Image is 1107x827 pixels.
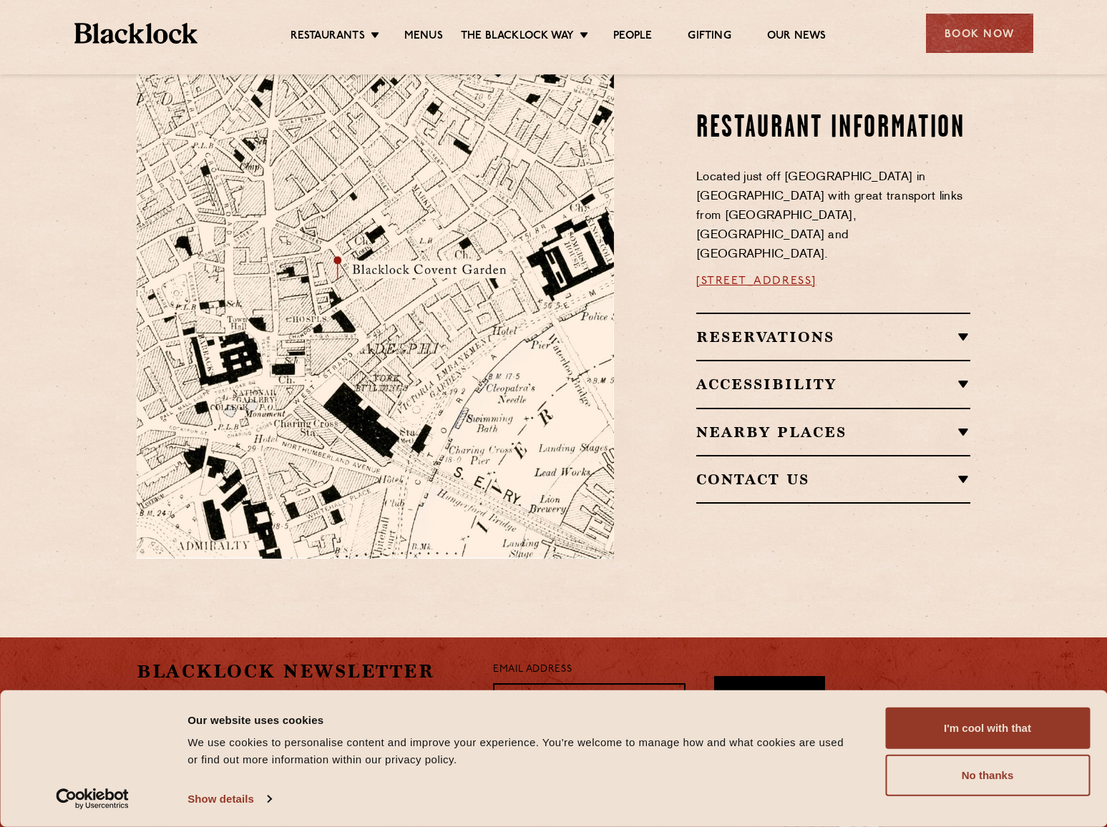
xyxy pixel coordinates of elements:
a: Menus [404,29,443,45]
a: Gifting [688,29,731,45]
h2: Nearby Places [696,424,970,441]
h2: Reservations [696,328,970,346]
h2: Contact Us [696,471,970,488]
a: Restaurants [291,29,365,45]
button: No thanks [885,755,1090,796]
a: Show details [187,788,270,810]
a: Our News [767,29,826,45]
h2: Accessibility [696,376,970,393]
a: People [613,29,652,45]
span: Send [754,689,785,705]
span: Located just off [GEOGRAPHIC_DATA] in [GEOGRAPHIC_DATA] with great transport links from [GEOGRAPH... [696,172,962,260]
h2: Restaurant information [696,111,970,147]
div: We use cookies to personalise content and improve your experience. You're welcome to manage how a... [187,734,853,768]
div: Our website uses cookies [187,711,853,728]
div: Book Now [926,14,1033,53]
img: BL_Textured_Logo-footer-cropped.svg [74,23,198,44]
h2: Blacklock Newsletter [137,659,472,684]
a: [STREET_ADDRESS] [696,275,816,287]
img: svg%3E [460,425,660,559]
button: I'm cool with that [885,708,1090,749]
a: The Blacklock Way [461,29,574,45]
label: Email Address [493,662,572,678]
input: We’ve saved a spot for your email... [493,683,686,719]
a: Usercentrics Cookiebot - opens in a new window [30,788,155,810]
